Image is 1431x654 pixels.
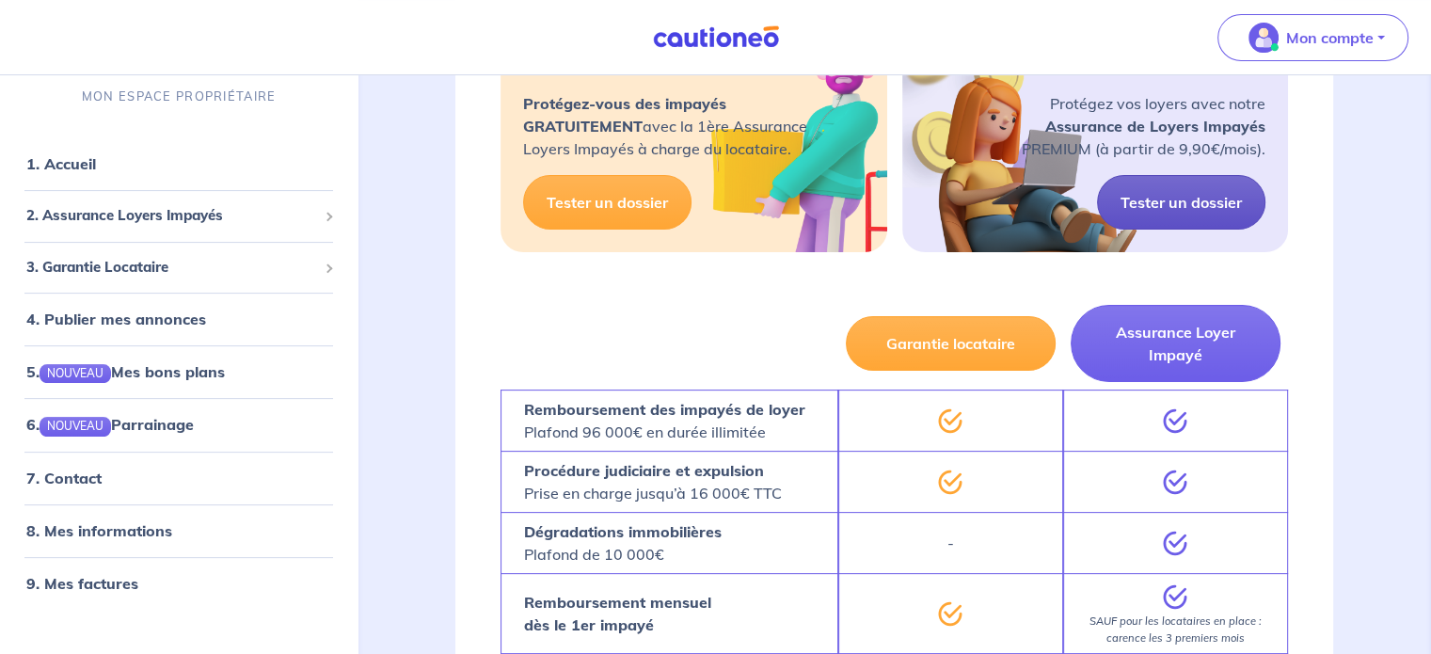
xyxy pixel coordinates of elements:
a: 4. Publier mes annonces [26,311,206,329]
a: 5.NOUVEAUMes bons plans [26,363,225,382]
strong: Protégez-vous des impayés GRATUITEMENT [523,94,726,136]
p: Plafond 96 000€ en durée illimitée [524,398,805,443]
div: 7. Contact [8,459,350,497]
div: 1. Accueil [8,146,350,183]
strong: Procédure judiciaire et expulsion [524,461,764,480]
a: 8. Mes informations [26,521,172,540]
a: Tester un dossier [523,175,692,230]
p: Protégez vos loyers avec notre PREMIUM (à partir de 9,90€/mois). [1022,92,1265,160]
strong: Remboursement mensuel dès le 1er impayé [524,593,711,634]
div: - [838,512,1063,573]
em: SAUF pour les locataires en place : carence les 3 premiers mois [1089,614,1262,645]
div: 3. Garantie Locataire [8,249,350,286]
div: 4. Publier mes annonces [8,301,350,339]
div: 8. Mes informations [8,512,350,550]
p: Prise en charge jusqu’à 16 000€ TTC [524,459,782,504]
div: 9. Mes factures [8,565,350,602]
p: avec la 1ère Assurance Loyers Impayés à charge du locataire. [523,92,807,160]
span: 2. Assurance Loyers Impayés [26,206,317,228]
div: 5.NOUVEAUMes bons plans [8,354,350,391]
a: 6.NOUVEAUParrainage [26,416,194,435]
div: 6.NOUVEAUParrainage [8,407,350,444]
button: illu_account_valid_menu.svgMon compte [1217,14,1408,61]
a: Tester un dossier [1097,175,1265,230]
strong: Assurance de Loyers Impayés [1045,117,1265,136]
strong: Remboursement des impayés de loyer [524,400,805,419]
img: Cautioneo [645,25,787,49]
strong: Dégradations immobilières [524,522,722,541]
p: MON ESPACE PROPRIÉTAIRE [82,88,276,106]
p: Mon compte [1286,26,1374,49]
a: 7. Contact [26,469,102,487]
button: Assurance Loyer Impayé [1071,305,1280,382]
span: 3. Garantie Locataire [26,257,317,279]
a: 9. Mes factures [26,574,138,593]
a: 1. Accueil [26,155,96,174]
img: illu_account_valid_menu.svg [1248,23,1279,53]
div: 2. Assurance Loyers Impayés [8,199,350,235]
p: Plafond de 10 000€ [524,520,722,566]
button: Garantie locataire [846,316,1056,371]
